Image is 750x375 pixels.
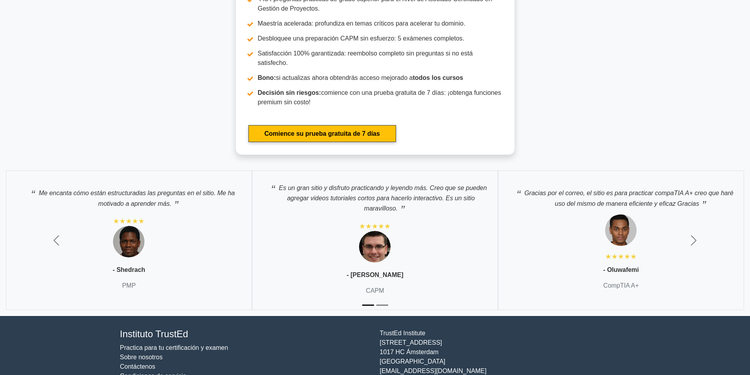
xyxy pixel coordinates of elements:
[120,344,228,351] a: Practica para tu certificación y examen
[122,282,136,289] font: PMP
[605,214,637,246] img: Testimonio 1
[113,266,145,273] font: - Shedrach
[366,287,384,294] font: CAPM
[359,222,391,230] font: ★★★★★
[362,301,374,310] button: Diapositiva 1
[120,354,163,360] a: Sobre nosotros
[524,190,733,207] font: Gracias por el correo, el sitio es para practicar compaTIA A+ creo que haré uso del mismo de mane...
[279,185,487,212] font: Es un gran sitio y disfruto practicando y leyendo más. Creo que se pueden agregar videos tutorial...
[603,282,639,289] font: CompTIA A+
[380,349,439,355] font: 1017 HC Ámsterdam
[120,363,156,370] a: Contáctenos
[380,358,446,365] font: [GEOGRAPHIC_DATA]
[39,190,235,207] font: Me encanta cómo están estructuradas las preguntas en el sitio. Me ha motivado a aprender más.
[120,329,188,339] font: Instituto TrustEd
[376,301,388,310] button: Diapositiva 2
[113,217,144,225] font: ★★★★★
[380,339,442,346] font: [STREET_ADDRESS]
[113,226,144,257] img: Testimonio 1
[248,125,396,142] a: Comience su prueba gratuita de 7 días
[380,330,426,336] font: TrustEd Institute
[380,368,487,374] font: [EMAIL_ADDRESS][DOMAIN_NAME]
[603,266,639,273] font: - Oluwafemi
[605,253,637,260] font: ★★★★★
[359,231,391,262] img: Testimonio 1
[346,272,403,278] font: - [PERSON_NAME]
